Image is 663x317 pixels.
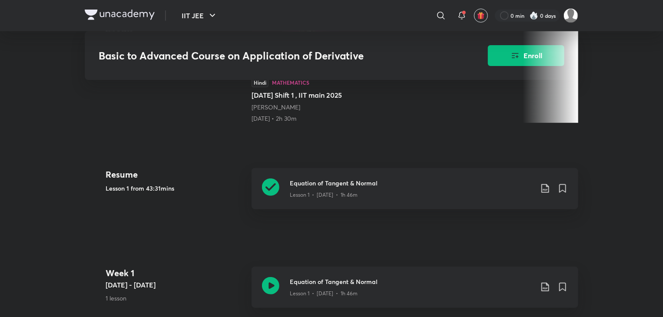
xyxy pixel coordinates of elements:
img: avatar [477,12,485,20]
h4: Resume [106,168,245,181]
div: Hindi [252,78,269,87]
div: 31st Mar • 2h 30m [252,114,370,123]
div: Manoj Chauhan [252,103,370,112]
p: Lesson 1 • [DATE] • 1h 46m [290,191,358,199]
h3: Equation of Tangent & Normal [290,178,533,188]
button: Enroll [488,45,564,66]
h4: Week 1 [106,267,245,280]
button: avatar [474,9,488,23]
a: [PERSON_NAME] [252,103,300,111]
img: Company Logo [85,10,155,20]
a: Equation of Tangent & NormalLesson 1 • [DATE] • 1h 46m [252,168,578,220]
button: IIT JEE [176,7,223,24]
h5: [DATE] Shift 1 , IIT main 2025 [252,90,370,100]
p: 1 lesson [106,294,245,303]
h3: Basic to Advanced Course on Application of Derivative [99,50,439,62]
img: streak [530,11,538,20]
h5: Lesson 1 from 43:31mins [106,184,245,193]
h5: [DATE] - [DATE] [106,280,245,290]
div: Mathematics [272,80,309,85]
a: Company Logo [85,10,155,22]
p: Lesson 1 • [DATE] • 1h 46m [290,290,358,297]
img: Samadrita [564,8,578,23]
h3: Equation of Tangent & Normal [290,277,533,286]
